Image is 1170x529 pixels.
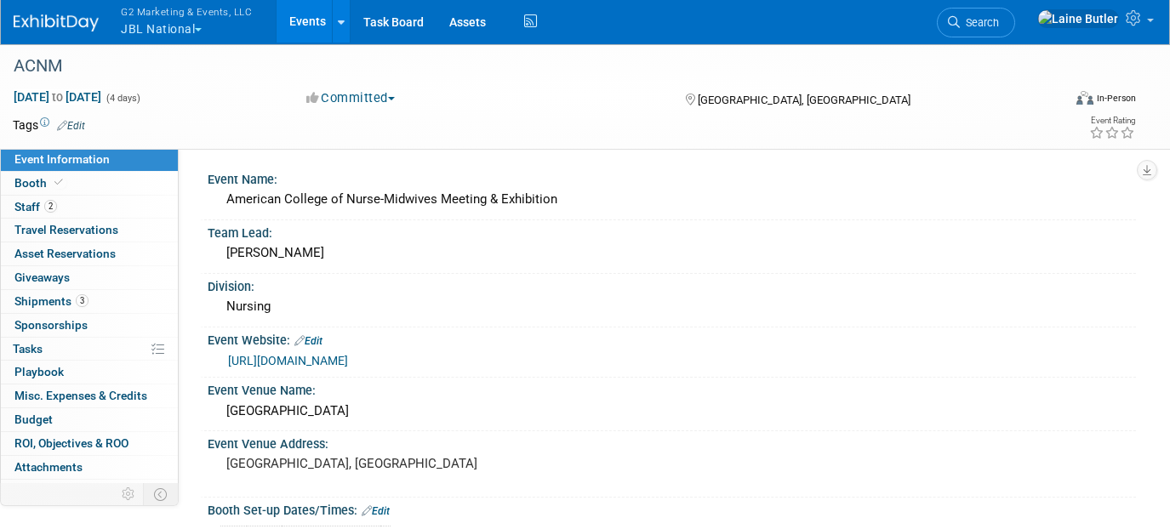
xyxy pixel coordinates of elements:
a: Travel Reservations [1,219,178,242]
span: Attachments [14,460,83,474]
span: 2 [44,200,57,213]
span: Booth [14,176,66,190]
span: Staff [14,200,57,213]
span: Event Information [14,152,110,166]
a: Event Information [1,148,178,171]
span: (4 days) [105,93,140,104]
a: Tasks [1,338,178,361]
a: Playbook [1,361,178,384]
a: Shipments3 [1,290,178,313]
span: Budget [14,412,53,426]
pre: [GEOGRAPHIC_DATA], [GEOGRAPHIC_DATA] [226,456,576,471]
div: ACNM [8,51,1041,82]
span: Playbook [14,365,64,378]
a: Search [937,8,1015,37]
button: Committed [300,89,402,107]
span: Misc. Expenses & Credits [14,389,147,402]
div: Event Name: [208,167,1136,188]
div: [PERSON_NAME] [220,240,1123,266]
span: Tasks [13,342,43,356]
a: ROI, Objectives & ROO [1,432,178,455]
td: Tags [13,117,85,134]
a: Asset Reservations [1,242,178,265]
a: Edit [362,505,390,517]
div: Event Rating [1089,117,1135,125]
div: Event Venue Name: [208,378,1136,399]
a: [URL][DOMAIN_NAME] [228,354,348,367]
div: Division: [208,274,1136,295]
span: Search [960,16,999,29]
span: Asset Reservations [14,247,116,260]
td: Toggle Event Tabs [144,483,179,505]
a: Edit [294,335,322,347]
span: 3 [76,294,88,307]
div: Event Format [970,88,1136,114]
span: [DATE] [DATE] [13,89,102,105]
span: [GEOGRAPHIC_DATA], [GEOGRAPHIC_DATA] [698,94,910,106]
a: Budget [1,408,178,431]
i: Booth reservation complete [54,178,63,187]
img: Format-Inperson.png [1076,91,1093,105]
div: [GEOGRAPHIC_DATA] [220,398,1123,424]
a: Attachments [1,456,178,479]
a: Giveaways [1,266,178,289]
img: ExhibitDay [14,14,99,31]
div: Event Website: [208,327,1136,350]
a: Sponsorships [1,314,178,337]
span: Sponsorships [14,318,88,332]
a: Staff2 [1,196,178,219]
span: to [49,90,66,104]
span: Giveaways [14,270,70,284]
td: Personalize Event Tab Strip [114,483,144,505]
div: American College of Nurse-Midwives Meeting & Exhibition [220,186,1123,213]
a: Edit [57,120,85,132]
span: ROI, Objectives & ROO [14,436,128,450]
div: Team Lead: [208,220,1136,242]
div: Event Venue Address: [208,431,1136,452]
div: In-Person [1096,92,1136,105]
div: Booth Set-up Dates/Times: [208,498,1136,520]
span: G2 Marketing & Events, LLC [121,3,252,20]
a: Booth [1,172,178,195]
div: Nursing [220,293,1123,320]
span: Shipments [14,294,88,308]
a: Misc. Expenses & Credits [1,384,178,407]
span: Travel Reservations [14,223,118,236]
img: Laine Butler [1037,9,1119,28]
